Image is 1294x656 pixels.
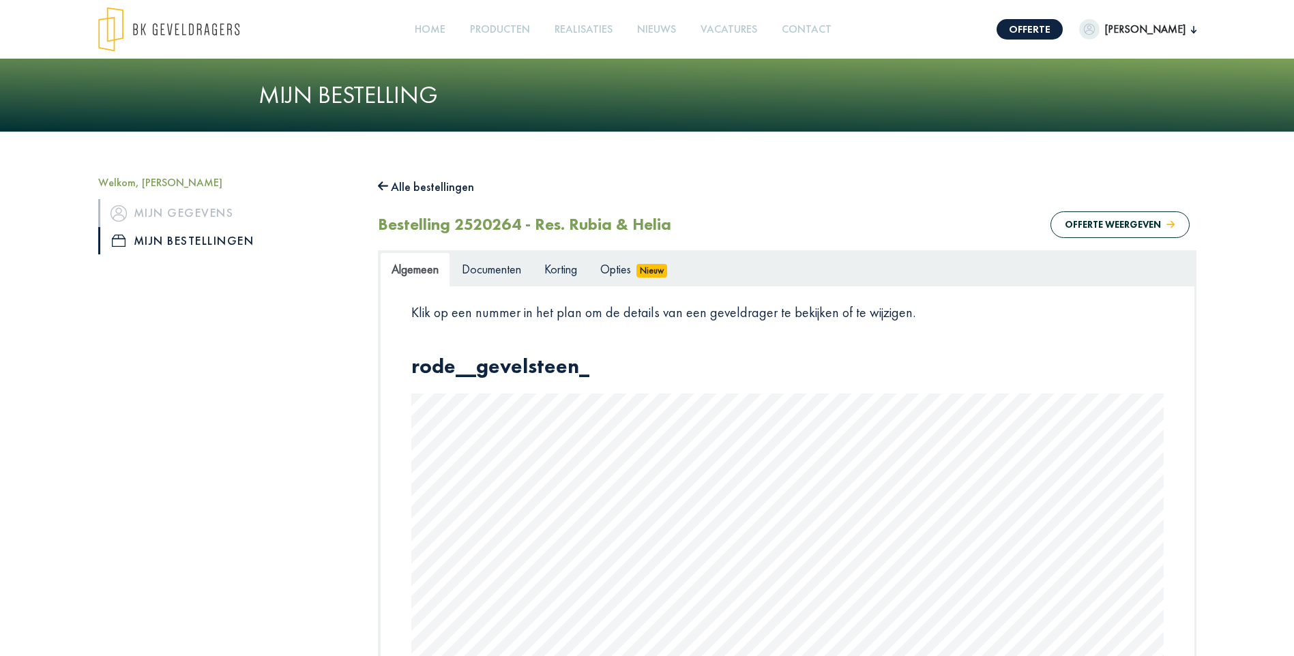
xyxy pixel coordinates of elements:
[409,14,451,45] a: Home
[98,227,357,254] a: iconMijn bestellingen
[378,176,475,198] button: Alle bestellingen
[997,19,1063,40] a: Offerte
[98,199,357,226] a: iconMijn gegevens
[378,215,671,235] h2: Bestelling 2520264 - Res. Rubia & Helia
[632,14,681,45] a: Nieuws
[380,252,1194,286] ul: Tabs
[1079,19,1196,40] button: [PERSON_NAME]
[98,176,357,189] h5: Welkom, [PERSON_NAME]
[462,261,521,277] span: Documenten
[600,261,631,277] span: Opties
[1100,21,1191,38] span: [PERSON_NAME]
[259,80,1036,110] h1: Mijn bestelling
[544,261,577,277] span: Korting
[411,354,1164,381] h1: rode__gevelsteen_
[98,7,239,52] img: logo
[111,205,127,222] img: icon
[776,14,837,45] a: Contact
[465,14,535,45] a: Producten
[1050,211,1189,238] button: Offerte weergeven
[392,261,439,277] span: Algemeen
[695,14,763,45] a: Vacatures
[636,264,668,278] span: Nieuw
[549,14,618,45] a: Realisaties
[112,235,126,247] img: icon
[411,303,1164,321] p: Klik op een nummer in het plan om de details van een geveldrager te bekijken of te wijzigen.
[1079,19,1100,40] img: dummypic.png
